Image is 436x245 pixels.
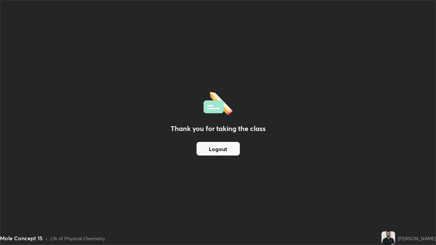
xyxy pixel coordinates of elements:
[381,231,395,245] img: 5e6e13c1ec7d4a9f98ea3605e43f832c.jpg
[50,235,105,242] div: L16 of Physical Chemistry
[45,235,48,242] div: •
[203,89,233,115] img: offlineFeedback.1438e8b3.svg
[197,142,240,156] button: Logout
[171,124,266,134] h2: Thank you for taking the class
[398,235,436,242] div: [PERSON_NAME]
